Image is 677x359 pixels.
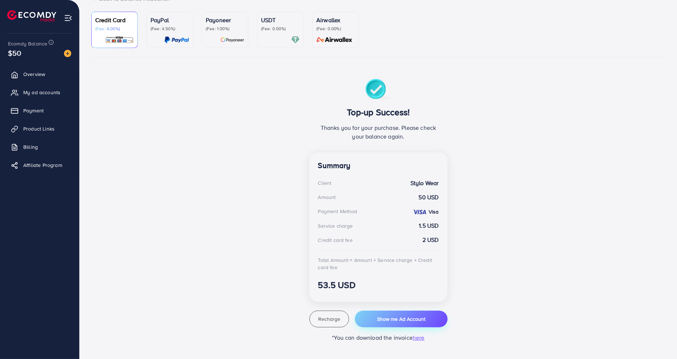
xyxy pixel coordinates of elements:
strong: 1.5 USD [419,222,438,230]
p: (Fee: 0.00%) [316,26,355,32]
a: My ad accounts [5,85,74,100]
span: here [413,334,425,342]
p: (Fee: 1.00%) [206,26,244,32]
p: (Fee: 4.50%) [151,26,189,32]
button: Show me Ad Account [355,311,447,327]
div: Total Amount = Amount + Service charge + Credit card fee [318,256,439,271]
p: Thanks you for your purchase. Please check your balance again. [318,123,439,141]
a: Affiliate Program [5,158,74,172]
button: Recharge [309,311,349,327]
a: Billing [5,140,74,154]
img: image [64,50,71,57]
span: Show me Ad Account [377,315,425,323]
p: (Fee: 4.00%) [95,26,134,32]
p: (Fee: 0.00%) [261,26,300,32]
strong: Stylo Wear [410,179,439,187]
img: credit [412,209,427,215]
span: Affiliate Program [23,161,62,169]
p: Credit Card [95,16,134,24]
img: card [291,36,300,44]
iframe: Chat [646,326,672,354]
span: Overview [23,71,45,78]
img: card [105,36,134,44]
img: card [314,36,355,44]
span: Payment [23,107,44,114]
span: My ad accounts [23,89,60,96]
img: card [164,36,189,44]
img: menu [64,14,72,22]
span: Product Links [23,125,55,132]
div: Credit card fee [318,236,353,244]
span: Recharge [318,315,340,323]
p: PayPal [151,16,189,24]
div: Payment Method [318,208,357,215]
div: Client [318,179,332,187]
span: Billing [23,143,38,151]
strong: 2 USD [422,236,439,244]
img: success [365,79,391,101]
span: $50 [6,45,23,62]
p: USDT [261,16,300,24]
div: Service charge [318,222,353,230]
a: Payment [5,103,74,118]
img: logo [7,10,56,21]
span: Ecomdy Balance [8,40,47,47]
p: *You can download the invoice [309,333,448,342]
h3: Top-up Success! [318,107,439,117]
p: Airwallex [316,16,355,24]
div: Amount [318,194,336,201]
p: Payoneer [206,16,244,24]
strong: Visa [429,208,439,215]
a: Product Links [5,121,74,136]
a: Overview [5,67,74,81]
img: card [220,36,244,44]
h3: 53.5 USD [318,280,439,290]
strong: 50 USD [419,193,439,202]
h4: Summary [318,161,439,170]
